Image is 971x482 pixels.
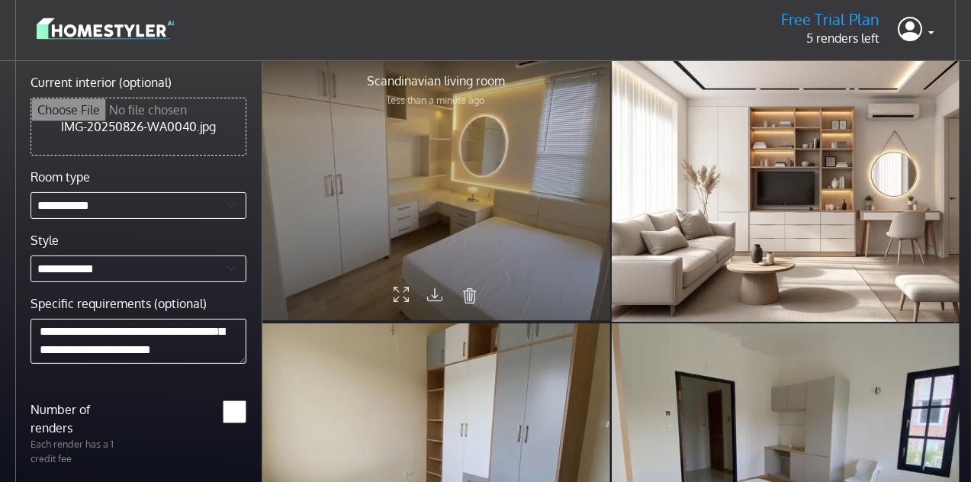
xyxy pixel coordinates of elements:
[781,29,879,47] p: 5 renders left
[367,72,505,90] p: Scandinavian living room
[781,10,879,29] h5: Free Trial Plan
[31,73,172,92] label: Current interior (optional)
[21,437,138,466] p: Each render has a 1 credit fee
[31,168,90,186] label: Room type
[31,231,59,249] label: Style
[21,400,138,437] label: Number of renders
[31,294,207,313] label: Specific requirements (optional)
[37,15,174,42] img: logo-3de290ba35641baa71223ecac5eacb59cb85b4c7fdf211dc9aaecaaee71ea2f8.svg
[367,93,505,108] p: less than a minute ago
